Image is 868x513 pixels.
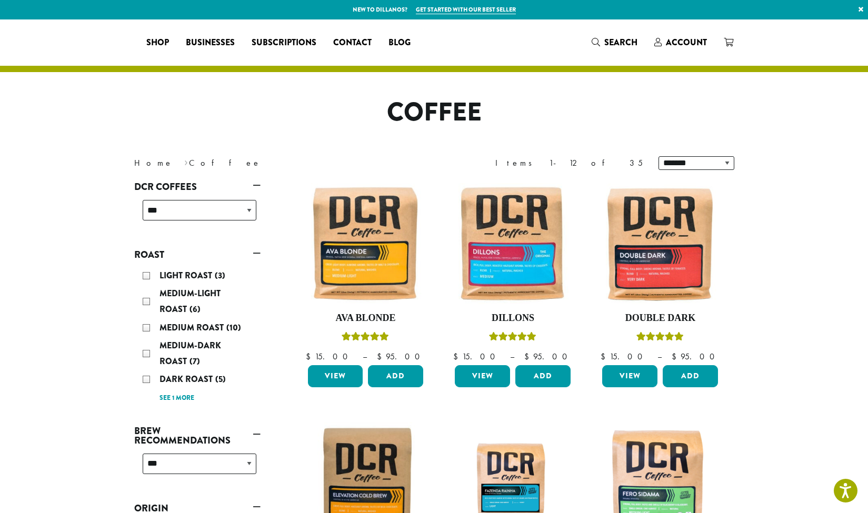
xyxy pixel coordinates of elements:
span: $ [601,351,610,362]
a: Brew Recommendations [134,422,261,449]
div: Brew Recommendations [134,449,261,487]
a: View [602,365,657,387]
button: Add [515,365,571,387]
a: DillonsRated 5.00 out of 5 [452,183,573,361]
span: – [363,351,367,362]
span: Shop [146,36,169,49]
h4: Ava Blonde [305,313,426,324]
bdi: 95.00 [672,351,720,362]
div: Rated 4.50 out of 5 [636,330,684,346]
span: (5) [215,373,226,385]
span: Medium-Light Roast [159,287,221,315]
div: Rated 5.00 out of 5 [489,330,536,346]
span: Blog [388,36,411,49]
span: (7) [189,355,200,367]
a: View [455,365,510,387]
span: Businesses [186,36,235,49]
span: Subscriptions [252,36,316,49]
bdi: 15.00 [306,351,353,362]
span: Medium Roast [159,321,226,334]
img: Double-Dark-12oz-300x300.jpg [600,183,721,304]
span: (10) [226,321,241,334]
a: Double DarkRated 4.50 out of 5 [600,183,721,361]
a: View [308,365,363,387]
div: Items 1-12 of 35 [495,157,643,169]
span: (6) [189,303,201,315]
span: Account [666,36,707,48]
span: – [510,351,514,362]
span: › [184,153,188,169]
bdi: 15.00 [601,351,647,362]
span: Search [604,36,637,48]
span: $ [377,351,386,362]
bdi: 15.00 [453,351,500,362]
span: Contact [333,36,372,49]
h1: Coffee [126,97,742,128]
span: Medium-Dark Roast [159,339,221,367]
h4: Dillons [452,313,573,324]
span: Light Roast [159,269,215,281]
button: Add [368,365,423,387]
span: $ [453,351,462,362]
a: DCR Coffees [134,178,261,196]
span: Dark Roast [159,373,215,385]
a: Home [134,157,173,168]
span: $ [524,351,533,362]
a: Ava BlondeRated 5.00 out of 5 [305,183,426,361]
bdi: 95.00 [524,351,572,362]
nav: Breadcrumb [134,157,418,169]
span: $ [306,351,315,362]
div: Roast [134,264,261,409]
a: See 1 more [159,393,194,404]
a: Search [583,34,646,51]
div: Rated 5.00 out of 5 [342,330,389,346]
span: (3) [215,269,225,281]
button: Add [663,365,718,387]
img: Dillons-12oz-300x300.jpg [452,183,573,304]
span: $ [672,351,681,362]
img: Ava-Blonde-12oz-1-300x300.jpg [305,183,426,304]
span: – [657,351,662,362]
h4: Double Dark [600,313,721,324]
bdi: 95.00 [377,351,425,362]
a: Shop [138,34,177,51]
div: DCR Coffees [134,196,261,233]
a: Get started with our best seller [416,5,516,14]
a: Roast [134,246,261,264]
